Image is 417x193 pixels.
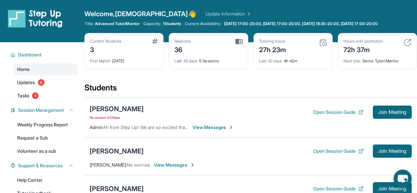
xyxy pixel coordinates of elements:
[38,79,45,86] span: 6
[193,124,234,131] span: View Messages
[343,58,361,63] span: Next title :
[343,44,383,54] div: 72h 37m
[343,54,411,64] div: Senior Tutor/Mentor
[17,92,29,99] span: Tasks
[154,162,195,168] span: View Messages
[18,51,42,58] span: Dashboard
[90,54,158,64] div: [DATE]
[18,162,63,169] span: Support & Resources
[17,66,30,73] span: Home
[90,58,111,63] span: First Match :
[185,21,221,26] span: Current Availability:
[13,174,78,186] a: Help Center
[90,115,144,120] span: No session in 12 days
[259,54,327,64] div: 4h 42m
[313,148,364,154] button: Open Session Guide
[8,9,63,28] img: logo
[343,39,383,44] div: Hours until promotion
[90,146,144,156] div: [PERSON_NAME]
[174,39,191,44] div: Sessions
[84,9,196,18] span: Welcome, [DEMOGRAPHIC_DATA] 👋
[174,44,191,54] div: 36
[143,21,162,26] span: Capacity:
[32,92,39,99] span: 4
[245,11,252,17] img: Chevron Right
[95,21,139,26] span: Advanced Tutor/Mentor
[90,124,104,130] span: Admin :
[13,132,78,144] a: Request a Sub
[15,51,74,58] button: Dashboard
[174,54,242,64] div: 5 Sessions
[90,44,121,54] div: 3
[259,39,286,44] div: Tutoring hours
[174,58,198,63] span: Last 30 days :
[259,58,283,63] span: Last 30 days :
[15,162,74,169] button: Support & Resources
[228,125,234,130] img: Chevron-Right
[84,21,94,26] span: Title:
[13,63,78,75] a: Home
[18,107,64,113] span: Session Management
[378,149,406,153] span: Join Meeting
[224,21,378,26] span: [DATE] 17:00-20:00, [DATE] 17:00-20:00, [DATE] 18:30-20:00, [DATE] 17:00-20:00
[127,162,150,168] span: No worries
[319,39,327,47] img: card
[90,162,127,168] span: [PERSON_NAME] :
[378,187,406,191] span: Join Meeting
[90,39,121,44] div: Current Students
[235,39,243,45] img: card
[205,11,252,17] a: Update Information
[373,106,412,119] button: Join Meeting
[163,21,181,26] span: 1 Students
[13,77,78,88] a: Updates6
[90,104,144,113] div: [PERSON_NAME]
[13,90,78,102] a: Tasks4
[313,109,364,115] button: Open Session Guide
[15,107,74,113] button: Session Management
[313,185,364,192] button: Open Session Guide
[373,145,412,158] button: Join Meeting
[403,39,411,47] img: card
[378,110,406,114] span: Join Meeting
[223,21,379,26] a: [DATE] 17:00-20:00, [DATE] 17:00-20:00, [DATE] 18:30-20:00, [DATE] 17:00-20:00
[190,162,195,168] img: Chevron-Right
[152,39,158,44] img: card
[13,145,78,157] a: Volunteer as a sub
[259,44,286,54] div: 27h 23m
[17,79,35,86] span: Updates
[84,82,417,97] div: Students
[394,170,412,188] button: chat-button
[13,119,78,131] a: Weekly Progress Report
